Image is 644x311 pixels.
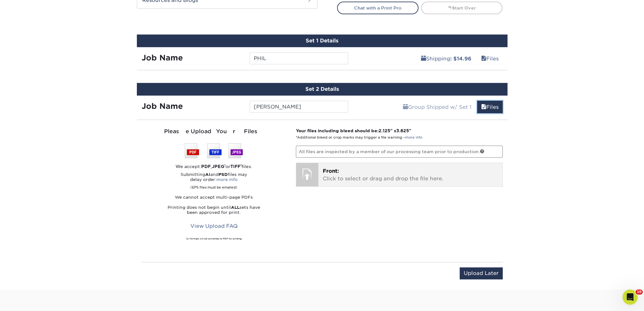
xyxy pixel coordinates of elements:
[142,172,287,190] p: Submitting and files may delay order:
[137,34,507,47] div: Set 1 Details
[142,102,183,111] strong: Job Name
[212,164,224,169] strong: JPEG
[240,163,242,167] sup: 1
[396,128,409,133] span: 3.625
[186,220,242,232] a: View Upload FAQ
[622,289,638,305] iframe: Intercom live chat
[190,182,237,190] small: (EPS files must be emailed)
[450,56,471,62] b: : $14.96
[142,53,183,62] strong: Job Name
[296,135,422,140] small: *Additional bleed or crop marks may trigger a file warning –
[323,168,339,174] span: Front:
[185,143,243,158] img: We accept: PSD, TIFF, or JPEG (JPG)
[142,128,287,136] div: Please Upload Your Files
[201,164,211,169] strong: PDF
[399,101,475,113] a: Group Shipped w/ Set 1
[477,101,503,113] a: Files
[323,167,498,183] p: Click to select or drag and drop the file here.
[231,205,239,210] strong: ALL
[460,267,503,279] input: Upload Later
[635,289,643,295] span: 10
[219,172,228,177] strong: PSD
[216,177,238,182] a: more info
[250,101,348,113] input: Enter a job name
[337,2,418,14] a: Chat with a Print Pro
[230,164,240,169] strong: TIFF
[142,195,287,200] p: We cannot accept multi-page PDFs
[379,128,390,133] span: 2.125
[421,56,426,62] span: shipping
[417,52,475,65] a: Shipping: $14.96
[296,128,411,133] strong: Your files including bleed should be: " x "
[421,2,502,14] a: Start Over
[250,52,348,64] input: Enter a job name
[481,104,486,110] span: files
[142,205,287,215] p: Printing does not begin until sets have been approved for print.
[405,135,422,140] a: more info
[205,172,210,177] strong: AI
[142,237,287,240] div: All formats will be converted to PDF for printing.
[481,56,486,62] span: files
[403,104,408,110] span: shipping
[142,163,287,170] div: We accept: , or files.
[224,163,226,167] sup: 1
[137,83,507,96] div: Set 2 Details
[296,146,503,158] p: All files are inspected by a member of our processing team prior to production.
[477,52,503,65] a: Files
